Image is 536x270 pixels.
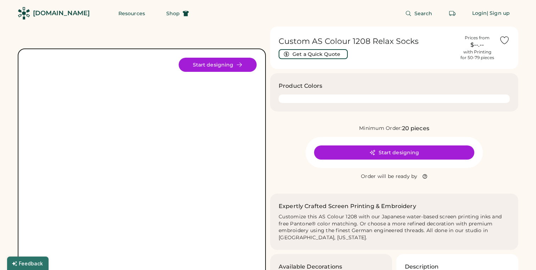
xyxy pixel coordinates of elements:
h3: Product Colors [279,82,322,90]
button: Start designing [179,58,257,72]
button: Retrieve an order [445,6,459,21]
span: Shop [166,11,180,16]
div: Minimum Order: [359,125,402,132]
div: Login [472,10,487,17]
img: Rendered Logo - Screens [18,7,30,19]
div: [DOMAIN_NAME] [33,9,90,18]
button: Shop [158,6,197,21]
button: Search [397,6,441,21]
button: Start designing [314,145,474,160]
div: Customize this AS Colour 1208 with our Japanese water-based screen printing inks and free Pantone... [279,213,510,242]
div: $--.-- [459,41,495,49]
div: | Sign up [487,10,510,17]
iframe: Front Chat [502,238,533,269]
div: Order will be ready by [361,173,418,180]
button: Resources [110,6,153,21]
button: Get a Quick Quote [279,49,348,59]
div: Prices from [465,35,490,41]
h2: Expertly Crafted Screen Printing & Embroidery [279,202,416,211]
div: 20 pieces [402,124,429,133]
h1: Custom AS Colour 1208 Relax Socks [279,36,455,46]
div: with Printing for 50-79 pieces [460,49,494,61]
span: Search [414,11,432,16]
